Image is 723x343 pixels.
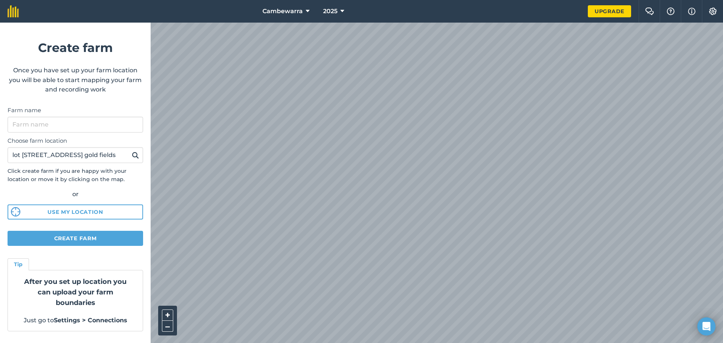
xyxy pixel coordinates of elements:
input: Enter your farm’s address [8,147,143,163]
p: Click create farm if you are happy with your location or move it by clicking on the map. [8,167,143,184]
button: Use my location [8,204,143,220]
img: A question mark icon [666,8,675,15]
img: svg%3e [11,207,20,216]
h1: Create farm [8,38,143,57]
span: Cambewarra [262,7,303,16]
a: Upgrade [588,5,631,17]
input: Farm name [8,117,143,133]
img: A cog icon [708,8,717,15]
p: Once you have set up your farm location you will be able to start mapping your farm and recording... [8,66,143,95]
label: Farm name [8,106,143,115]
div: Open Intercom Messenger [697,317,715,335]
div: or [8,189,143,199]
span: 2025 [323,7,337,16]
label: Choose farm location [8,136,143,145]
strong: Settings > Connections [54,317,127,324]
button: + [162,309,173,321]
strong: After you set up location you can upload your farm boundaries [24,277,127,307]
img: Two speech bubbles overlapping with the left bubble in the forefront [645,8,654,15]
p: Just go to [17,316,134,325]
img: svg+xml;base64,PHN2ZyB4bWxucz0iaHR0cDovL3d3dy53My5vcmcvMjAwMC9zdmciIHdpZHRoPSIxNyIgaGVpZ2h0PSIxNy... [688,7,696,16]
img: fieldmargin Logo [8,5,19,17]
button: Create farm [8,231,143,246]
h4: Tip [14,260,23,268]
img: svg+xml;base64,PHN2ZyB4bWxucz0iaHR0cDovL3d3dy53My5vcmcvMjAwMC9zdmciIHdpZHRoPSIxOSIgaGVpZ2h0PSIyNC... [132,151,139,160]
button: – [162,321,173,332]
